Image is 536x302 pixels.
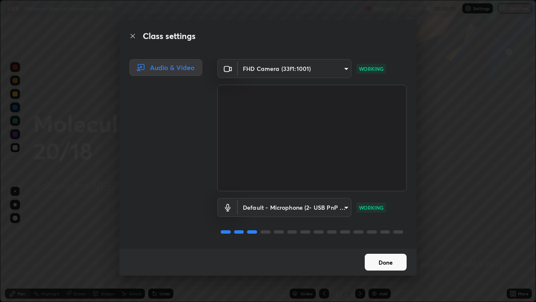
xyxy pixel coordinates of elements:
div: Audio & Video [129,59,202,76]
div: FHD Camera (33f1:1001) [238,59,351,78]
p: WORKING [359,65,384,73]
div: FHD Camera (33f1:1001) [238,198,351,217]
p: WORKING [359,204,384,211]
h2: Class settings [143,30,196,42]
button: Done [365,254,407,271]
